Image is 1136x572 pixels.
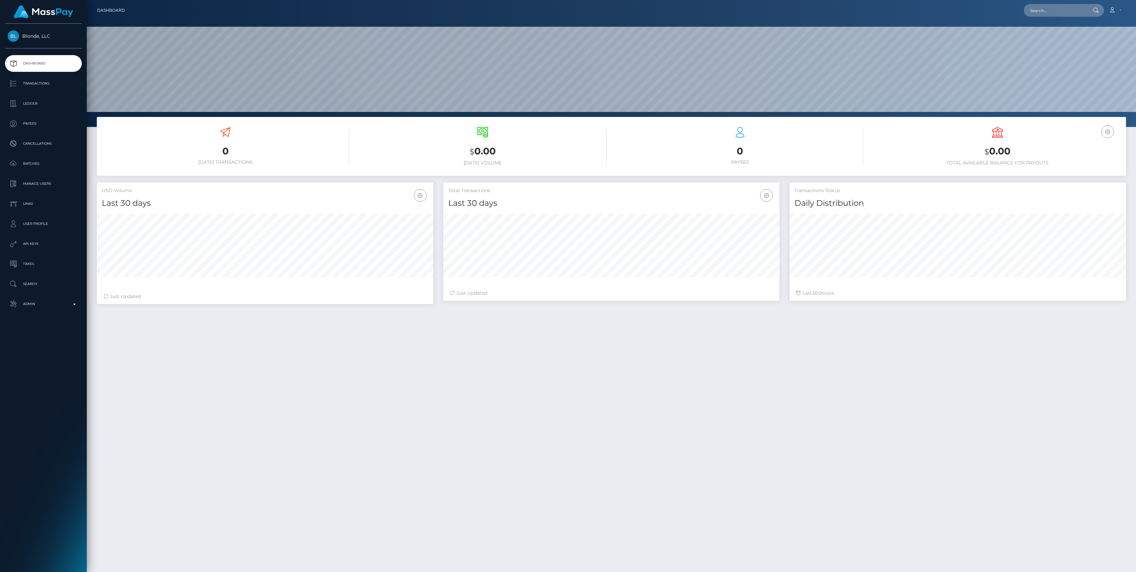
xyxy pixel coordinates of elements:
[8,58,79,68] p: Dashboard
[8,299,79,309] p: Admin
[617,145,864,158] h3: 0
[796,290,1119,297] div: Last hours
[5,33,82,39] span: Blonde, LLC
[874,145,1121,158] h3: 0.00
[8,259,79,269] p: Taxes
[8,159,79,169] p: Batches
[8,119,79,129] p: Payees
[984,147,989,156] small: $
[794,197,1121,209] h4: Daily Distribution
[102,145,349,158] h3: 0
[5,115,82,132] a: Payees
[8,219,79,229] p: User Profile
[5,236,82,252] a: API Keys
[470,147,474,156] small: $
[794,187,1121,194] h5: Transactions Status
[5,195,82,212] a: Links
[8,79,79,89] p: Transactions
[8,199,79,209] p: Links
[1024,4,1087,17] input: Search...
[8,279,79,289] p: Search
[5,296,82,312] a: Admin
[359,145,607,158] h3: 0.00
[8,139,79,149] p: Cancellations
[8,179,79,189] p: Manage Users
[8,99,79,109] p: Ledger
[8,239,79,249] p: API Keys
[97,3,125,17] a: Dashboard
[102,187,428,194] h5: USD Volume
[5,55,82,72] a: Dashboard
[5,95,82,112] a: Ledger
[14,5,73,18] img: MassPay Logo
[5,216,82,232] a: User Profile
[8,30,19,42] img: Blonde, LLC
[5,276,82,292] a: Search
[359,160,607,166] h6: [DATE] Volume
[5,75,82,92] a: Transactions
[5,135,82,152] a: Cancellations
[103,293,427,300] div: Just Updated
[617,159,864,165] h6: Payees
[102,159,349,165] h6: [DATE] Transactions
[5,175,82,192] a: Manage Users
[5,256,82,272] a: Taxes
[450,290,773,297] div: Just Updated
[874,160,1121,166] h6: Total Available Balance for Payouts
[102,197,428,209] h4: Last 30 days
[5,155,82,172] a: Batches
[448,197,775,209] h4: Last 30 days
[448,187,775,194] h5: Total Transactions
[812,290,821,296] span: 360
